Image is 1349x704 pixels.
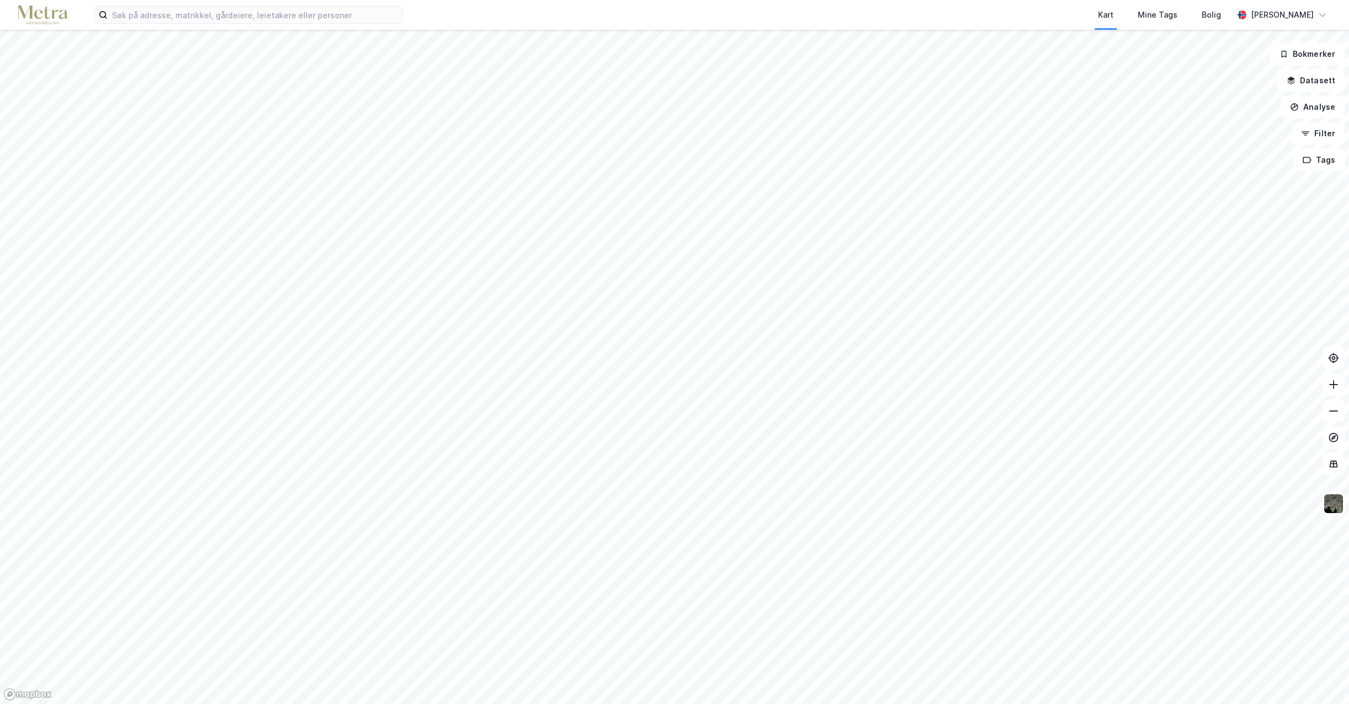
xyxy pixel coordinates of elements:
div: Mine Tags [1138,8,1177,22]
div: [PERSON_NAME] [1251,8,1314,22]
div: Kontrollprogram for chat [1294,651,1349,704]
img: metra-logo.256734c3b2bbffee19d4.png [18,6,67,25]
div: Bolig [1202,8,1221,22]
input: Søk på adresse, matrikkel, gårdeiere, leietakere eller personer [108,7,402,23]
div: Kart [1098,8,1114,22]
iframe: Chat Widget [1294,651,1349,704]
